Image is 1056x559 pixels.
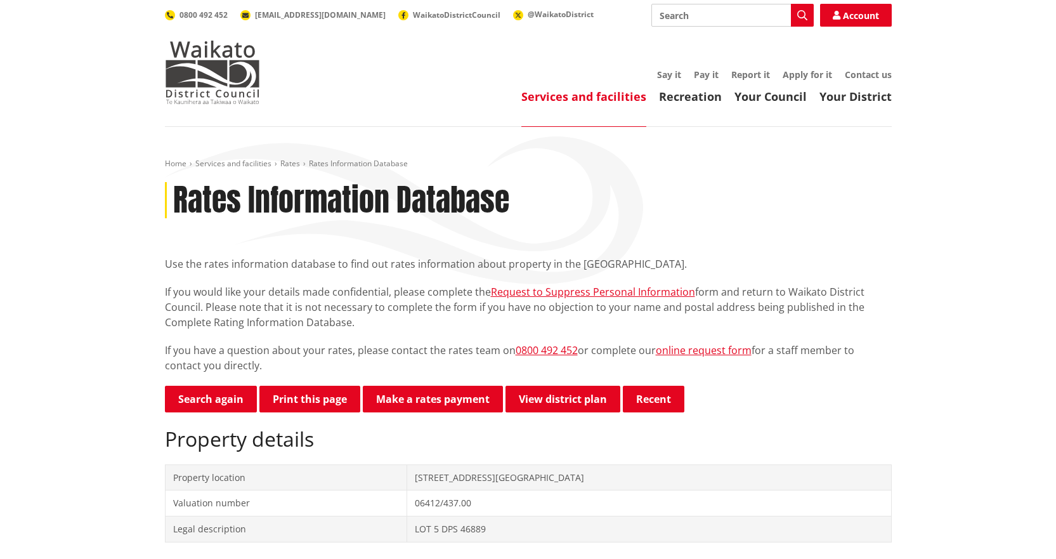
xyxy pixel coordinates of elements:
[845,69,892,81] a: Contact us
[513,9,594,20] a: @WaikatoDistrict
[195,158,271,169] a: Services and facilities
[165,490,407,516] td: Valuation number
[240,10,386,20] a: [EMAIL_ADDRESS][DOMAIN_NAME]
[165,159,892,169] nav: breadcrumb
[407,464,891,490] td: [STREET_ADDRESS][GEOGRAPHIC_DATA]
[165,284,892,330] p: If you would like your details made confidential, please complete the form and return to Waikato ...
[179,10,228,20] span: 0800 492 452
[165,464,407,490] td: Property location
[398,10,500,20] a: WaikatoDistrictCouncil
[165,343,892,373] p: If you have a question about your rates, please contact the rates team on or complete our for a s...
[651,4,814,27] input: Search input
[165,41,260,104] img: Waikato District Council - Te Kaunihera aa Takiwaa o Waikato
[165,158,186,169] a: Home
[694,69,719,81] a: Pay it
[173,182,509,219] h1: Rates Information Database
[280,158,300,169] a: Rates
[165,256,892,272] p: Use the rates information database to find out rates information about property in the [GEOGRAPHI...
[413,10,500,20] span: WaikatoDistrictCouncil
[407,490,891,516] td: 06412/437.00
[255,10,386,20] span: [EMAIL_ADDRESS][DOMAIN_NAME]
[407,516,891,542] td: LOT 5 DPS 46889
[731,69,770,81] a: Report it
[528,9,594,20] span: @WaikatoDistrict
[165,427,892,451] h2: Property details
[165,516,407,542] td: Legal description
[491,285,695,299] a: Request to Suppress Personal Information
[309,158,408,169] span: Rates Information Database
[783,69,832,81] a: Apply for it
[363,386,503,412] a: Make a rates payment
[820,4,892,27] a: Account
[734,89,807,104] a: Your Council
[623,386,684,412] button: Recent
[165,386,257,412] a: Search again
[657,69,681,81] a: Say it
[819,89,892,104] a: Your District
[521,89,646,104] a: Services and facilities
[659,89,722,104] a: Recreation
[165,10,228,20] a: 0800 492 452
[259,386,360,412] button: Print this page
[516,343,578,357] a: 0800 492 452
[505,386,620,412] a: View district plan
[656,343,752,357] a: online request form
